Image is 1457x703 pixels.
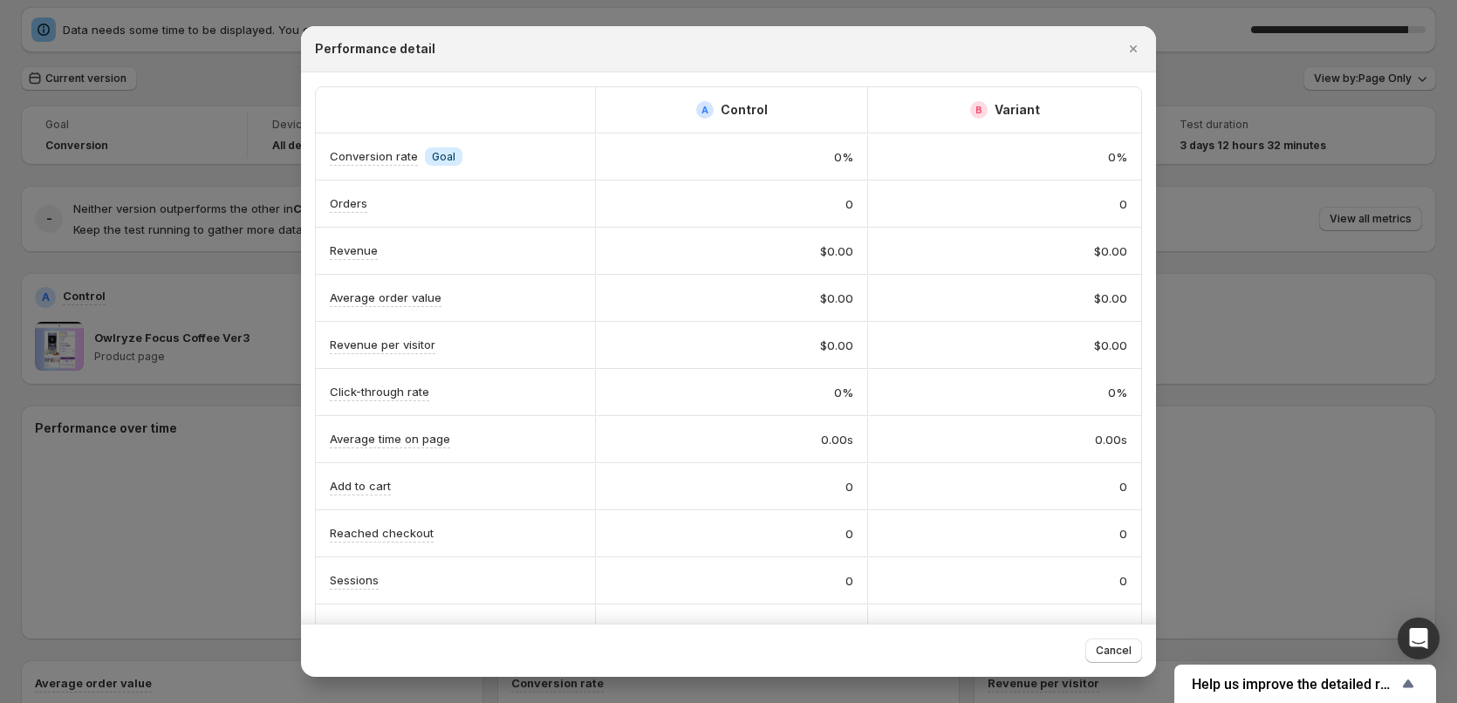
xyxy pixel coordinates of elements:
[845,525,853,543] span: 0
[820,337,853,354] span: $0.00
[1119,478,1127,495] span: 0
[330,147,418,165] p: Conversion rate
[834,384,853,401] span: 0%
[1096,644,1132,658] span: Cancel
[330,524,434,542] p: Reached checkout
[820,290,853,307] span: $0.00
[1192,673,1419,694] button: Show survey - Help us improve the detailed report for A/B campaigns
[330,477,391,495] p: Add to cart
[1094,337,1127,354] span: $0.00
[330,336,435,353] p: Revenue per visitor
[1085,638,1142,663] button: Cancel
[432,150,455,164] span: Goal
[701,105,708,115] h2: A
[1192,676,1398,693] span: Help us improve the detailed report for A/B campaigns
[330,195,367,212] p: Orders
[821,431,853,448] span: 0.00s
[975,105,982,115] h2: B
[820,242,853,260] span: $0.00
[315,40,435,58] h2: Performance detail
[330,383,429,400] p: Click-through rate
[1398,618,1440,659] div: Open Intercom Messenger
[1094,290,1127,307] span: $0.00
[330,571,379,589] p: Sessions
[834,148,853,166] span: 0%
[1108,148,1127,166] span: 0%
[1119,195,1127,213] span: 0
[1119,572,1127,590] span: 0
[1094,242,1127,260] span: $0.00
[1108,384,1127,401] span: 0%
[330,242,378,259] p: Revenue
[330,618,389,636] p: Pageviews
[721,101,768,119] h2: Control
[995,101,1040,119] h2: Variant
[1121,37,1146,61] button: Close
[845,572,853,590] span: 0
[1095,431,1127,448] span: 0.00s
[845,195,853,213] span: 0
[845,619,853,637] span: 0
[1119,619,1127,637] span: 0
[845,478,853,495] span: 0
[330,430,450,447] p: Average time on page
[1119,525,1127,543] span: 0
[330,289,441,306] p: Average order value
